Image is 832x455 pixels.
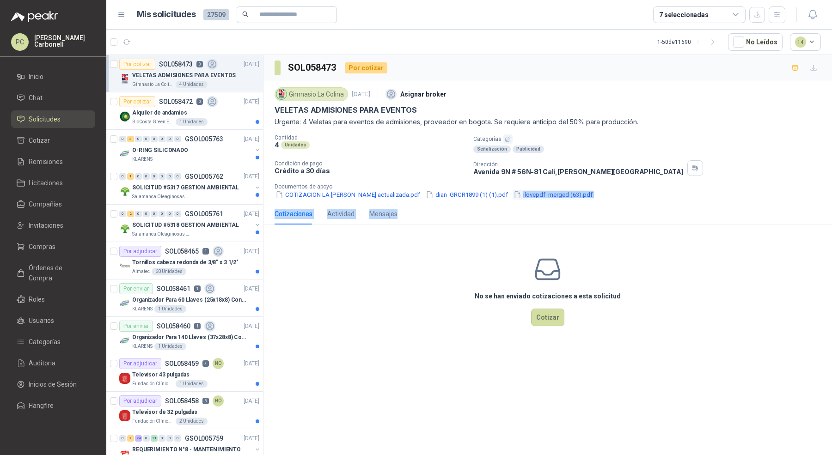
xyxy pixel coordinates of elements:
p: Cantidad [275,134,466,141]
div: 2 Unidades [176,418,208,425]
a: Por adjudicarSOL0584597NO[DATE] Company LogoTelevisor 43 pulgadasFundación Clínica Shaio1 Unidades [106,354,263,392]
p: SOL058458 [165,398,199,404]
span: Compras [29,242,55,252]
div: PC [11,33,29,51]
p: [DATE] [244,359,259,368]
a: Usuarios [11,312,95,329]
span: Compañías [29,199,62,209]
a: Cotizar [11,132,95,149]
div: 0 [119,136,126,142]
img: Company Logo [119,261,130,272]
span: Invitaciones [29,220,63,231]
a: Categorías [11,333,95,351]
p: Fundación Clínica Shaio [132,380,174,388]
button: ilovepdf_merged (63).pdf [513,190,593,200]
p: SOLICITUD #5317 GESTION AMBIENTAL [132,183,239,192]
a: 0 3 0 0 0 0 0 0 GSOL005763[DATE] Company LogoO-RING SILICONADOKLARENS [119,133,261,163]
div: 0 [174,173,181,180]
span: Usuarios [29,315,54,326]
p: SOL058460 [157,323,190,329]
div: 0 [135,136,142,142]
div: 0 [159,173,165,180]
p: SOLICITUD #5318 GESTION AMBIENTAL [132,221,239,230]
img: Company Logo [119,186,130,197]
span: Cotizar [29,135,50,146]
div: 0 [143,173,150,180]
a: Por adjudicarSOL0584585NO[DATE] Company LogoTelevisor de 32 pulgadasFundación Clínica Shaio2 Unid... [106,392,263,429]
p: [DATE] [244,60,259,69]
p: 7 [202,360,209,367]
div: Por adjudicar [119,246,161,257]
div: 0 [119,211,126,217]
div: Por adjudicar [119,395,161,406]
p: SOL058473 [159,61,193,67]
p: VELETAS ADMISIONES PARA EVENTOS [132,71,236,80]
div: 0 [166,211,173,217]
p: [DATE] [244,397,259,406]
img: Company Logo [119,73,130,85]
p: Salamanca Oleaginosas SAS [132,193,190,200]
p: GSOL005761 [185,211,223,217]
div: 0 [174,435,181,442]
div: Cotizaciones [275,209,312,219]
span: Auditoria [29,358,55,368]
a: Por enviarSOL0584601[DATE] Company LogoOrganizador Para 140 Llaves (37x28x8) Con CerraduraKLARENS... [106,317,263,354]
a: 0 1 0 0 0 0 0 0 GSOL005762[DATE] Company LogoSOLICITUD #5317 GESTION AMBIENTALSalamanca Oleaginos... [119,171,261,200]
a: Remisiones [11,153,95,170]
span: Inicios de Sesión [29,379,77,389]
p: 4 [275,141,279,149]
img: Company Logo [119,298,130,309]
a: Compras [11,238,95,255]
p: Gimnasio La Colina [132,81,174,88]
div: 3 [127,136,134,142]
div: Por enviar [119,321,153,332]
div: 60 Unidades [152,268,186,275]
p: Alquiler de andamios [132,109,187,117]
div: 0 [159,435,165,442]
p: KLARENS [132,343,153,350]
div: 0 [174,136,181,142]
div: 0 [143,435,150,442]
p: GSOL005759 [185,435,223,442]
span: Licitaciones [29,178,63,188]
p: 0 [196,61,203,67]
p: SOL058465 [165,248,199,255]
p: Tornillos cabeza redonda de 3/8" x 3 1/2" [132,258,239,267]
div: Unidades [281,141,310,149]
p: [DATE] [244,210,259,218]
p: Dirección [473,161,684,168]
a: Por enviarSOL0584611[DATE] Company LogoOrganizador Para 60 Llaves (25x18x8) Con CerraduraKLARENS1... [106,279,263,317]
div: 7 seleccionadas [659,10,709,20]
a: Roles [11,291,95,308]
div: Por cotizar [119,59,155,70]
p: KLARENS [132,305,153,313]
a: Inicio [11,68,95,85]
p: [DATE] [244,247,259,256]
a: Licitaciones [11,174,95,192]
a: Solicitudes [11,110,95,128]
div: 0 [151,173,158,180]
div: 1 Unidades [154,343,186,350]
p: 1 [202,248,209,255]
p: Asignar broker [400,89,447,99]
div: Por cotizar [345,62,387,73]
p: SOL058472 [159,98,193,105]
div: 1 Unidades [154,305,186,313]
span: Inicio [29,72,43,82]
button: COTIZACION LA [PERSON_NAME] actualizada.pdf [275,190,421,200]
h1: Mis solicitudes [137,8,196,21]
button: Cotizar [531,309,564,326]
a: 0 2 0 0 0 0 0 0 GSOL005761[DATE] Company LogoSOLICITUD #5318 GESTION AMBIENTALSalamanca Oleaginos... [119,208,261,238]
div: 1 Unidades [176,380,208,388]
p: Organizador Para 140 Llaves (37x28x8) Con Cerradura [132,333,247,342]
p: REQUERIMIENTO N°8 - MANTENIMIENTO [132,445,241,454]
div: 1 Unidades [176,118,208,126]
p: [DATE] [244,97,259,106]
div: 0 [151,136,158,142]
p: 0 [196,98,203,105]
a: Compañías [11,195,95,213]
h3: SOL058473 [288,61,337,75]
p: [DATE] [244,434,259,443]
div: Señalización [473,146,511,153]
p: BioCosta Green Energy S.A.S [132,118,174,126]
